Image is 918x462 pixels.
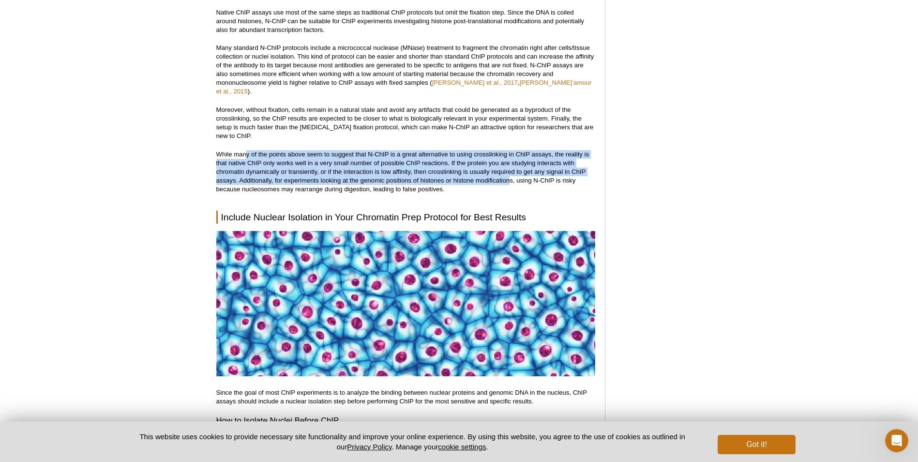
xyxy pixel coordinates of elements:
[347,443,391,451] a: Privacy Policy
[216,44,595,96] p: Many standard N-ChIP protocols include a micrococcal nuclease (MNase) treatment to fragment the c...
[216,8,595,34] p: Native ChIP assays use most of the same steps as traditional ChIP protocols but omit the fixation...
[438,443,486,451] button: cookie settings
[216,150,595,194] p: While many of the points above seem to suggest that N-ChIP is a great alternative to using crossl...
[718,435,795,454] button: Got it!
[216,211,595,224] h2: Include Nuclear Isolation in Your Chromatin Prep Protocol for Best Results
[216,415,595,427] h3: How to Isolate Nuclei Before ChIP
[216,106,595,140] p: Moreover, without fixation, cells remain in a natural state and avoid any artifacts that could be...
[216,388,595,406] p: Since the goal of most ChIP experiments is to analyze the binding between nuclear proteins and ge...
[123,431,702,452] p: This website uses cookies to provide necessary site functionality and improve your online experie...
[216,231,595,376] img: Nuclear Isolation
[885,429,908,452] iframe: Intercom live chat
[432,79,518,86] a: [PERSON_NAME] et al., 2017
